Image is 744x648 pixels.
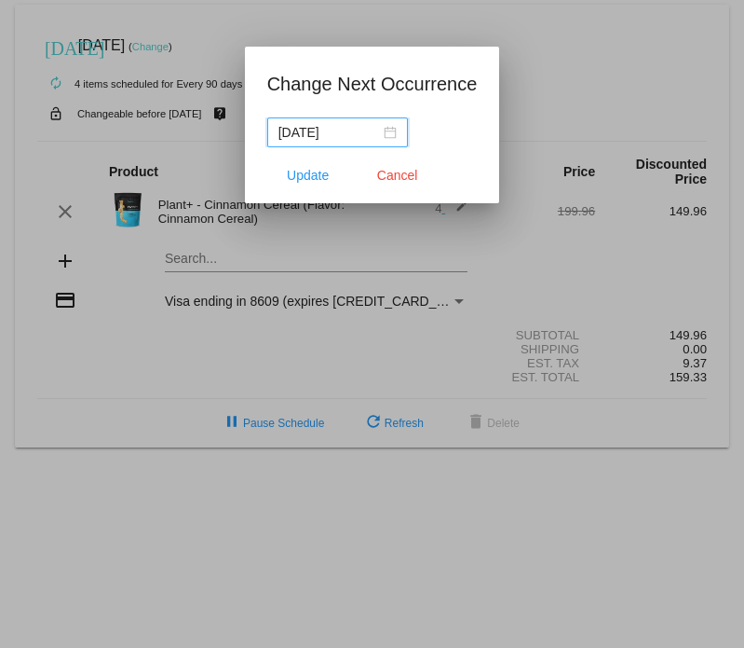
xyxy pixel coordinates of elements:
[357,159,439,192] button: Close dialog
[287,168,329,183] span: Update
[267,159,349,192] button: Update
[267,69,478,99] h1: Change Next Occurrence
[377,168,418,183] span: Cancel
[278,122,380,143] input: Select date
